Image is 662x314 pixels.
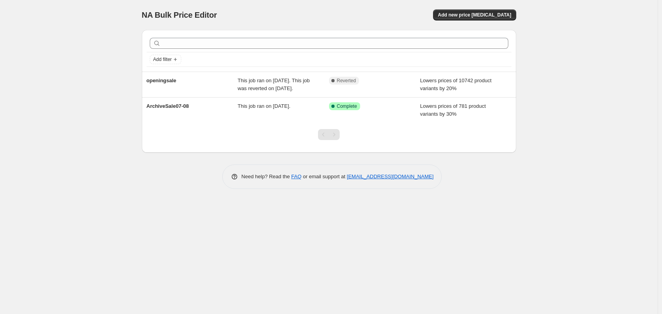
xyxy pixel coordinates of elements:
span: Need help? Read the [242,174,292,179]
span: NA Bulk Price Editor [142,11,217,19]
span: ArchiveSale07-08 [147,103,189,109]
span: or email support at [301,174,347,179]
span: Lowers prices of 781 product variants by 30% [420,103,486,117]
span: Complete [337,103,357,109]
span: This job ran on [DATE]. [238,103,290,109]
span: Lowers prices of 10742 product variants by 20% [420,78,491,91]
button: Add filter [150,55,181,64]
span: Add new price [MEDICAL_DATA] [438,12,511,18]
nav: Pagination [318,129,340,140]
a: FAQ [291,174,301,179]
span: openingsale [147,78,177,83]
span: Add filter [153,56,172,63]
button: Add new price [MEDICAL_DATA] [433,9,516,20]
a: [EMAIL_ADDRESS][DOMAIN_NAME] [347,174,433,179]
span: Reverted [337,78,356,84]
span: This job ran on [DATE]. This job was reverted on [DATE]. [238,78,310,91]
